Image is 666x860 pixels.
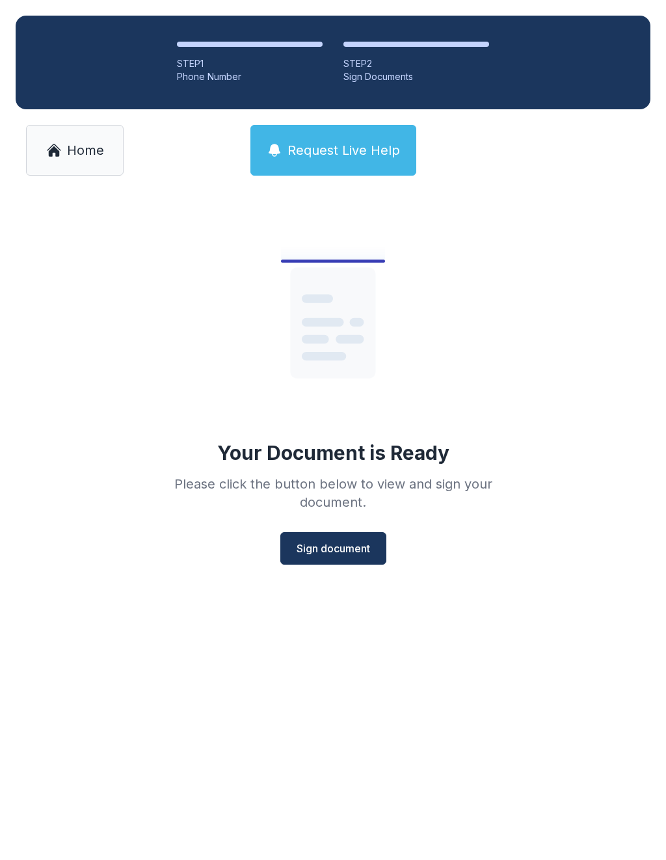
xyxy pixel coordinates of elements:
[297,541,370,556] span: Sign document
[177,70,323,83] div: Phone Number
[217,441,449,464] div: Your Document is Ready
[177,57,323,70] div: STEP 1
[67,141,104,159] span: Home
[287,141,400,159] span: Request Live Help
[146,475,520,511] div: Please click the button below to view and sign your document.
[343,70,489,83] div: Sign Documents
[343,57,489,70] div: STEP 2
